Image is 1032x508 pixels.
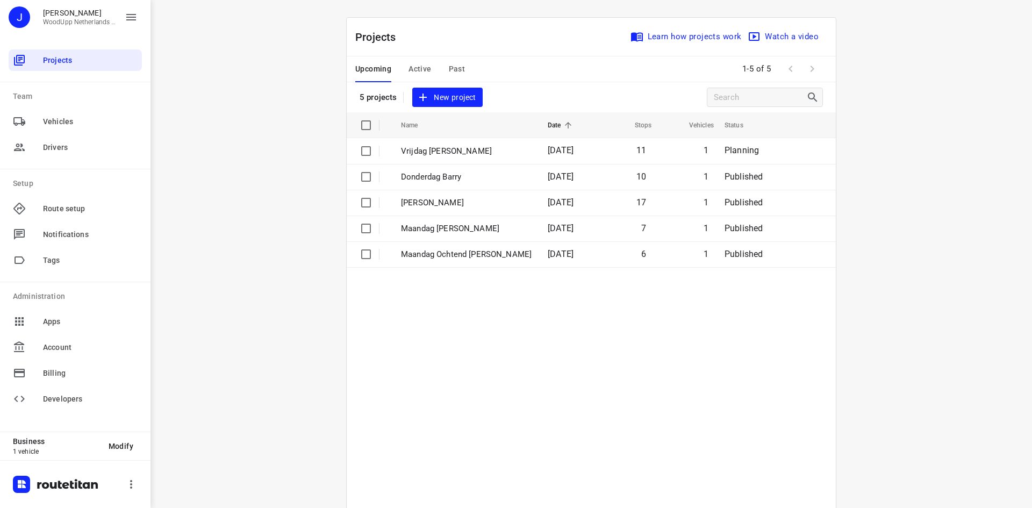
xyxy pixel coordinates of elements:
[401,119,432,132] span: Name
[355,29,405,45] p: Projects
[9,6,30,28] div: J
[548,145,574,155] span: [DATE]
[725,249,763,259] span: Published
[548,119,575,132] span: Date
[100,437,142,456] button: Modify
[738,58,776,81] span: 1-5 of 5
[704,249,708,259] span: 1
[43,9,116,17] p: Jesper Elenbaas
[621,119,652,132] span: Stops
[636,145,646,155] span: 11
[43,18,116,26] p: WoodUpp Netherlands B.V.
[43,203,138,214] span: Route setup
[801,58,823,80] span: Next Page
[43,342,138,353] span: Account
[9,137,142,158] div: Drivers
[408,62,431,76] span: Active
[725,171,763,182] span: Published
[355,62,391,76] span: Upcoming
[9,337,142,358] div: Account
[548,171,574,182] span: [DATE]
[43,255,138,266] span: Tags
[780,58,801,80] span: Previous Page
[806,91,822,104] div: Search
[636,171,646,182] span: 10
[704,171,708,182] span: 1
[9,249,142,271] div: Tags
[9,111,142,132] div: Vehicles
[641,249,646,259] span: 6
[548,249,574,259] span: [DATE]
[43,368,138,379] span: Billing
[401,145,532,158] p: Vrijdag Barry
[714,89,806,106] input: Search projects
[548,197,574,208] span: [DATE]
[13,291,142,302] p: Administration
[109,442,133,450] span: Modify
[704,223,708,233] span: 1
[725,119,757,132] span: Status
[548,223,574,233] span: [DATE]
[9,49,142,71] div: Projects
[725,197,763,208] span: Published
[675,119,714,132] span: Vehicles
[43,142,138,153] span: Drivers
[43,316,138,327] span: Apps
[9,388,142,410] div: Developers
[13,448,100,455] p: 1 vehicle
[401,223,532,235] p: Maandag Middag Barry
[641,223,646,233] span: 7
[704,197,708,208] span: 1
[725,223,763,233] span: Published
[419,91,476,104] span: New project
[725,145,759,155] span: Planning
[401,171,532,183] p: Donderdag Barry
[704,145,708,155] span: 1
[9,198,142,219] div: Route setup
[13,178,142,189] p: Setup
[449,62,465,76] span: Past
[13,437,100,446] p: Business
[401,197,532,209] p: Barry Woensdag
[9,224,142,245] div: Notifications
[43,229,138,240] span: Notifications
[43,393,138,405] span: Developers
[412,88,482,108] button: New project
[9,362,142,384] div: Billing
[360,92,397,102] p: 5 projects
[43,116,138,127] span: Vehicles
[401,248,532,261] p: Maandag Ochtend Barry
[636,197,646,208] span: 17
[9,311,142,332] div: Apps
[13,91,142,102] p: Team
[43,55,138,66] span: Projects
